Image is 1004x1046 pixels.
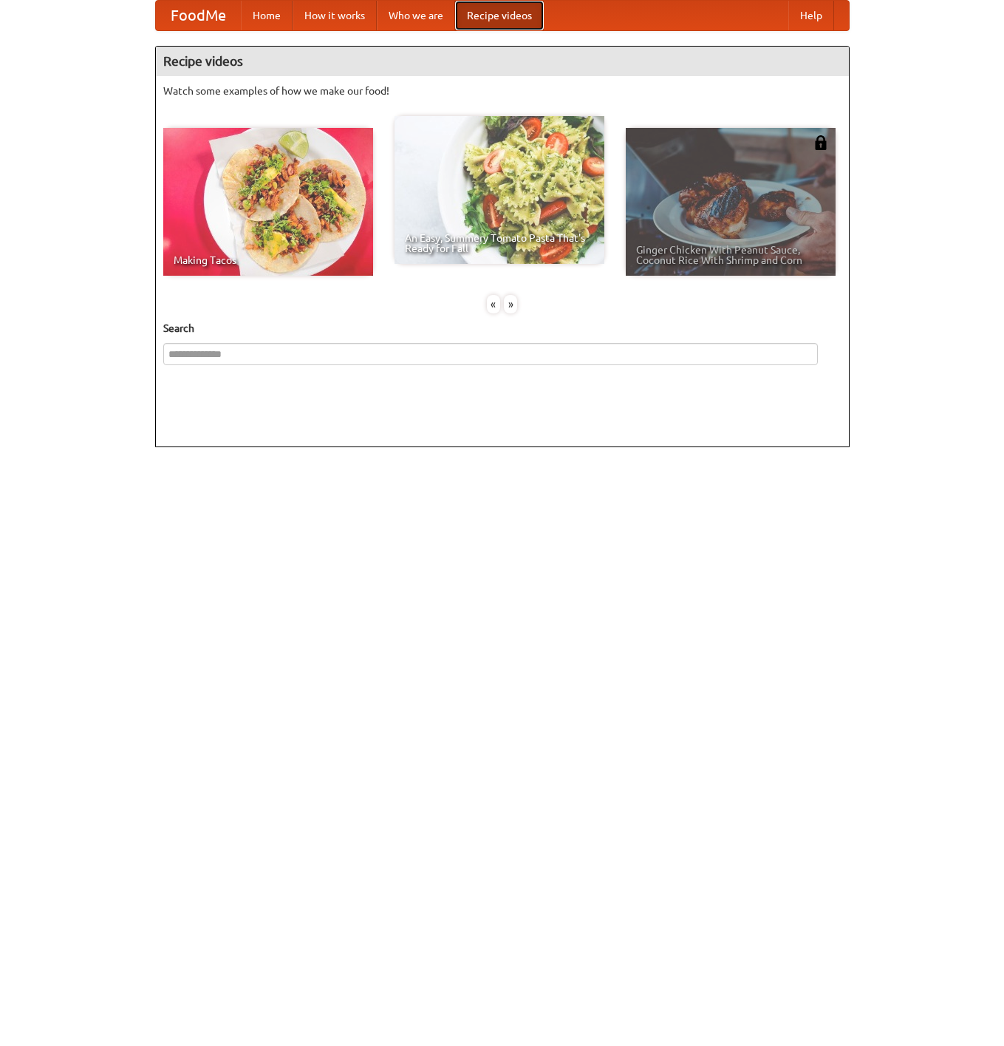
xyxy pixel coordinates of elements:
a: Home [241,1,293,30]
p: Watch some examples of how we make our food! [163,84,841,98]
h5: Search [163,321,841,336]
div: « [487,295,500,313]
span: An Easy, Summery Tomato Pasta That's Ready for Fall [405,233,594,254]
a: Making Tacos [163,128,373,276]
a: Who we are [377,1,455,30]
a: Recipe videos [455,1,544,30]
div: » [504,295,517,313]
img: 483408.png [813,135,828,150]
a: FoodMe [156,1,241,30]
h4: Recipe videos [156,47,849,76]
a: How it works [293,1,377,30]
a: Help [788,1,834,30]
a: An Easy, Summery Tomato Pasta That's Ready for Fall [395,116,604,264]
span: Making Tacos [174,255,363,265]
